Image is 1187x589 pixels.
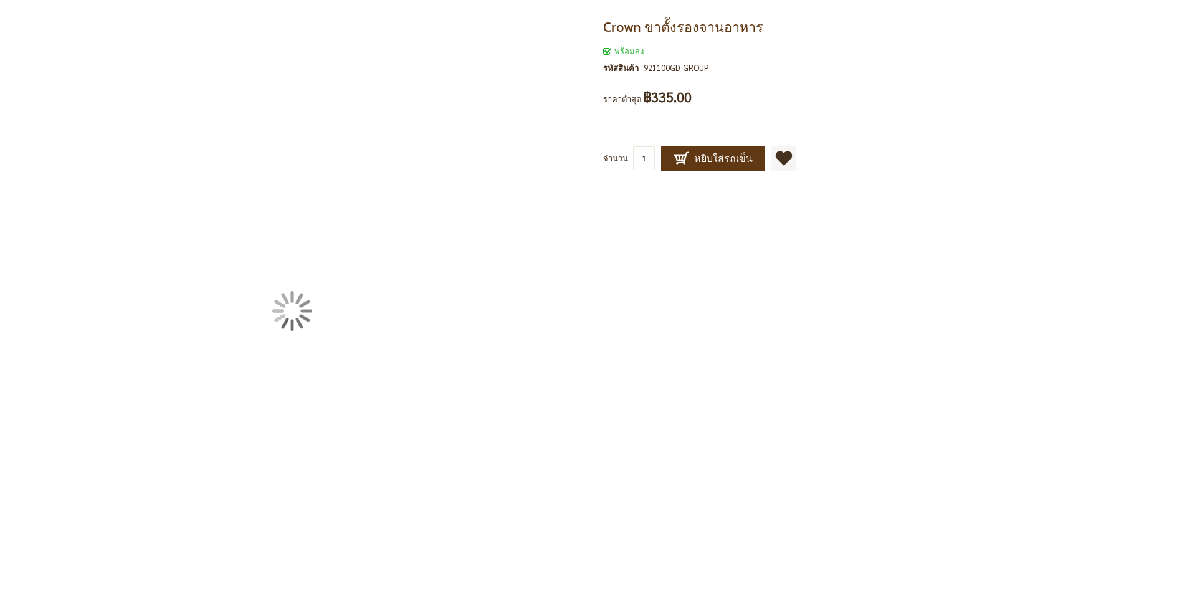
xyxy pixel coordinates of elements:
[272,291,312,331] img: กำลังโหลด...
[771,146,796,171] a: เพิ่มไปยังรายการโปรด
[643,90,692,104] span: ฿335.00
[661,146,765,171] button: หยิบใส่รถเข็น
[603,93,641,104] span: ราคาต่ำสุด
[644,61,709,75] div: 921100GD-GROUP
[603,153,628,163] span: จำนวน
[603,17,763,37] span: Crown ขาตั้งรองจานอาหาร
[603,45,644,56] span: พร้อมส่ง
[674,151,753,166] span: หยิบใส่รถเข็น
[603,61,644,75] strong: รหัสสินค้า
